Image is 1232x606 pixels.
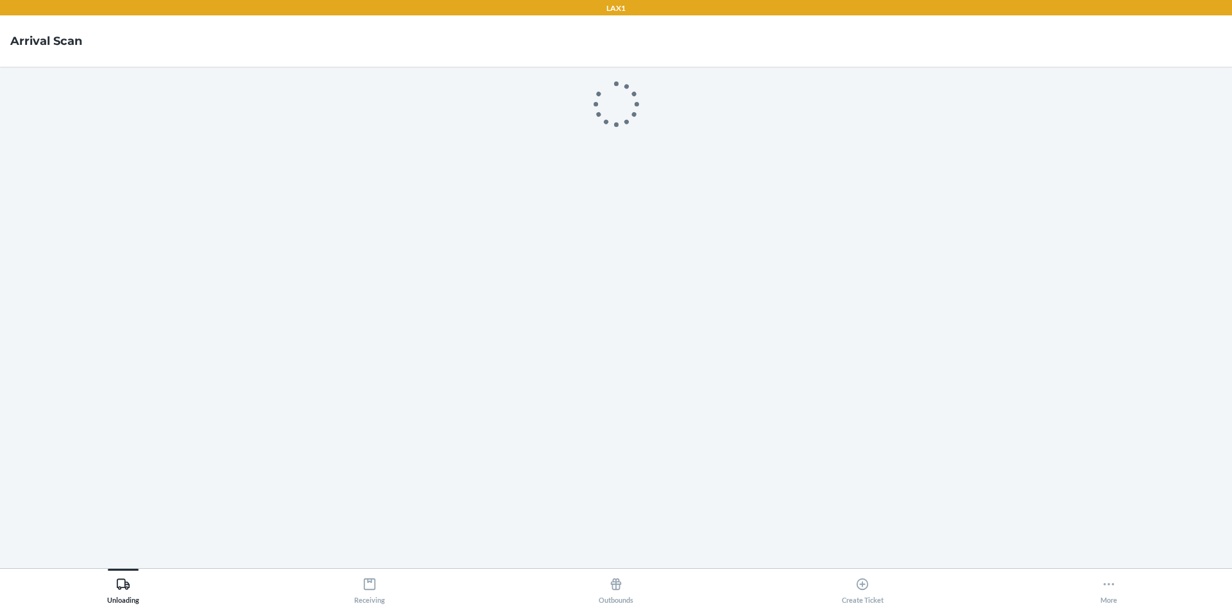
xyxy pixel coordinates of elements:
div: Unloading [107,572,139,604]
button: More [986,569,1232,604]
button: Outbounds [493,569,739,604]
h4: Arrival Scan [10,33,82,49]
div: More [1100,572,1117,604]
div: Create Ticket [842,572,884,604]
div: Outbounds [599,572,633,604]
button: Create Ticket [739,569,986,604]
p: LAX1 [606,3,626,14]
button: Receiving [246,569,493,604]
div: Receiving [354,572,385,604]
